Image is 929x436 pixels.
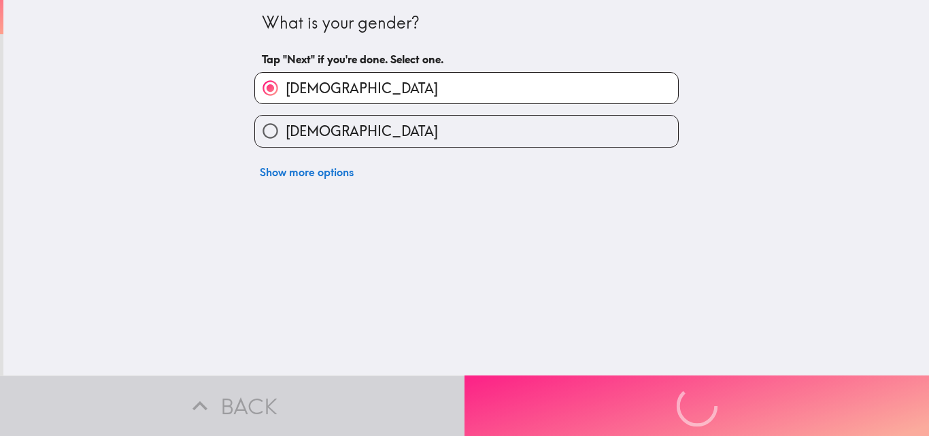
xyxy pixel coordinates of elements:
[255,116,678,146] button: [DEMOGRAPHIC_DATA]
[254,158,359,186] button: Show more options
[286,122,438,141] span: [DEMOGRAPHIC_DATA]
[262,12,671,35] div: What is your gender?
[255,73,678,103] button: [DEMOGRAPHIC_DATA]
[286,79,438,98] span: [DEMOGRAPHIC_DATA]
[262,52,671,67] h6: Tap "Next" if you're done. Select one.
